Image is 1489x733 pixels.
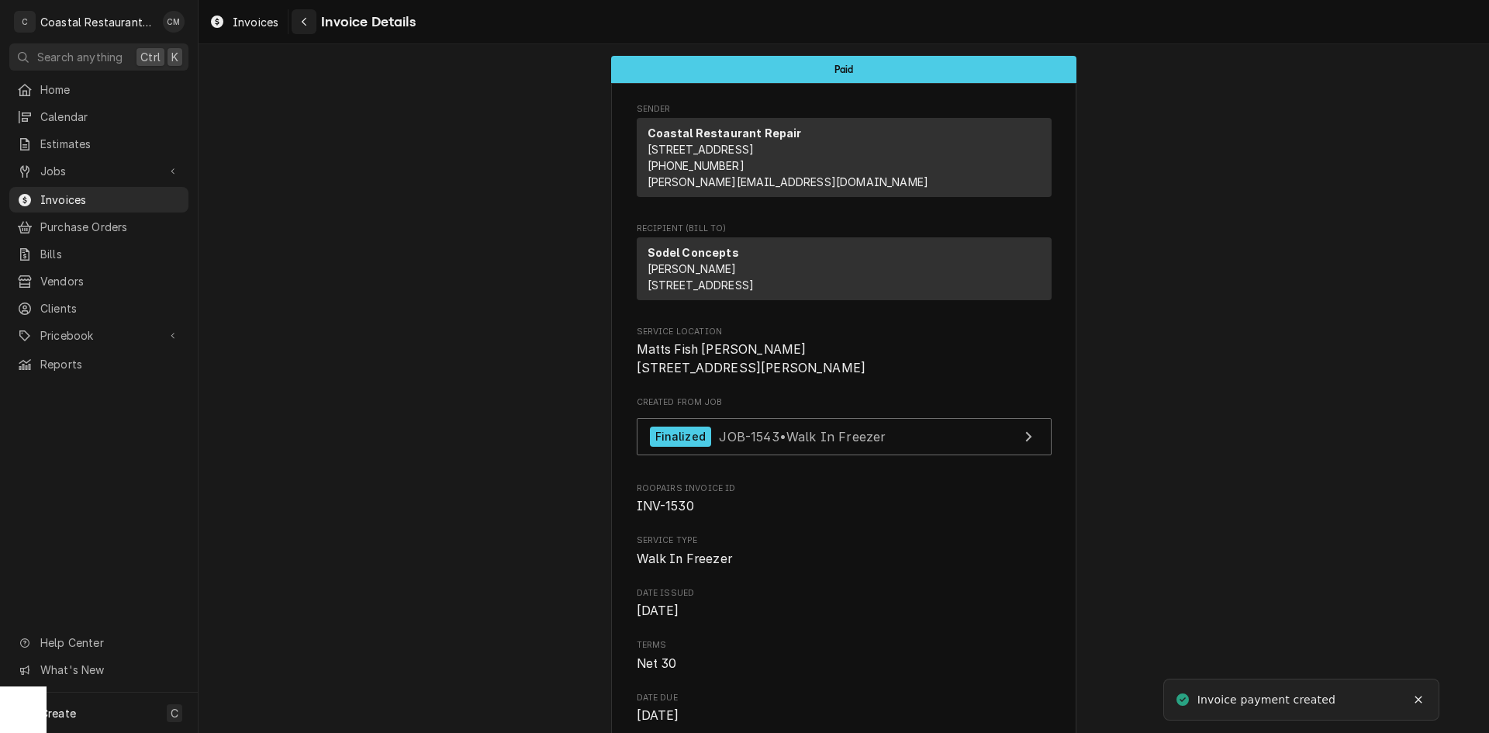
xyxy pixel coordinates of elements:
span: Home [40,81,181,98]
span: Search anything [37,49,123,65]
span: [DATE] [637,603,679,618]
a: Home [9,77,188,102]
span: JOB-1543 • Walk In Freezer [719,428,886,444]
span: Date Due [637,692,1052,704]
span: Matts Fish [PERSON_NAME] [STREET_ADDRESS][PERSON_NAME] [637,342,866,375]
div: Sender [637,118,1052,203]
span: K [171,49,178,65]
div: Chad McMaster's Avatar [163,11,185,33]
span: Bills [40,246,181,262]
a: Go to What's New [9,657,188,683]
span: Purchase Orders [40,219,181,235]
div: Status [611,56,1076,83]
span: Invoices [233,14,278,30]
button: Navigate back [292,9,316,34]
span: Ctrl [140,49,161,65]
a: [PERSON_NAME][EMAIL_ADDRESS][DOMAIN_NAME] [648,175,929,188]
span: Roopairs Invoice ID [637,497,1052,516]
span: Invoice Details [316,12,415,33]
div: Coastal Restaurant Repair [40,14,154,30]
span: Date Due [637,707,1052,725]
span: Service Location [637,326,1052,338]
span: Terms [637,655,1052,673]
span: Net 30 [637,656,677,671]
a: Go to Jobs [9,158,188,184]
a: Vendors [9,268,188,294]
div: CM [163,11,185,33]
span: Roopairs Invoice ID [637,482,1052,495]
div: Invoice Sender [637,103,1052,204]
div: Invoice Recipient [637,223,1052,307]
a: [PHONE_NUMBER] [648,159,744,172]
span: [DATE] [637,708,679,723]
div: Date Due [637,692,1052,725]
a: Reports [9,351,188,377]
div: Created From Job [637,396,1052,463]
a: Estimates [9,131,188,157]
div: Invoice payment created [1197,692,1339,708]
span: [PERSON_NAME] [STREET_ADDRESS] [648,262,755,292]
span: [STREET_ADDRESS] [648,143,755,156]
div: Service Type [637,534,1052,568]
div: Sender [637,118,1052,197]
a: Clients [9,296,188,321]
a: Go to Pricebook [9,323,188,348]
span: Service Type [637,534,1052,547]
span: Invoices [40,192,181,208]
a: Bills [9,241,188,267]
div: Finalized [650,427,711,448]
span: Sender [637,103,1052,116]
a: Invoices [9,187,188,213]
span: C [171,705,178,721]
span: Date Issued [637,587,1052,600]
span: Date Issued [637,602,1052,621]
div: C [14,11,36,33]
div: Date Issued [637,587,1052,621]
div: Service Location [637,326,1052,378]
button: Search anythingCtrlK [9,43,188,71]
span: Create [40,707,76,720]
a: Invoices [203,9,285,35]
span: What's New [40,662,179,678]
span: Created From Job [637,396,1052,409]
span: Recipient (Bill To) [637,223,1052,235]
span: Pricebook [40,327,157,344]
span: INV-1530 [637,499,694,513]
a: Purchase Orders [9,214,188,240]
span: Walk In Freezer [637,551,732,566]
span: Terms [637,639,1052,652]
span: Calendar [40,109,181,125]
div: Recipient (Bill To) [637,237,1052,306]
div: Recipient (Bill To) [637,237,1052,300]
span: Help Center [40,634,179,651]
span: Vendors [40,273,181,289]
span: Service Type [637,550,1052,569]
a: Calendar [9,104,188,130]
span: Estimates [40,136,181,152]
div: Roopairs Invoice ID [637,482,1052,516]
strong: Sodel Concepts [648,246,739,259]
a: Go to Help Center [9,630,188,655]
strong: Coastal Restaurant Repair [648,126,802,140]
span: Jobs [40,163,157,179]
span: Clients [40,300,181,316]
a: View Job [637,418,1052,456]
span: Paid [834,64,854,74]
div: Terms [637,639,1052,672]
span: Service Location [637,341,1052,377]
span: Reports [40,356,181,372]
